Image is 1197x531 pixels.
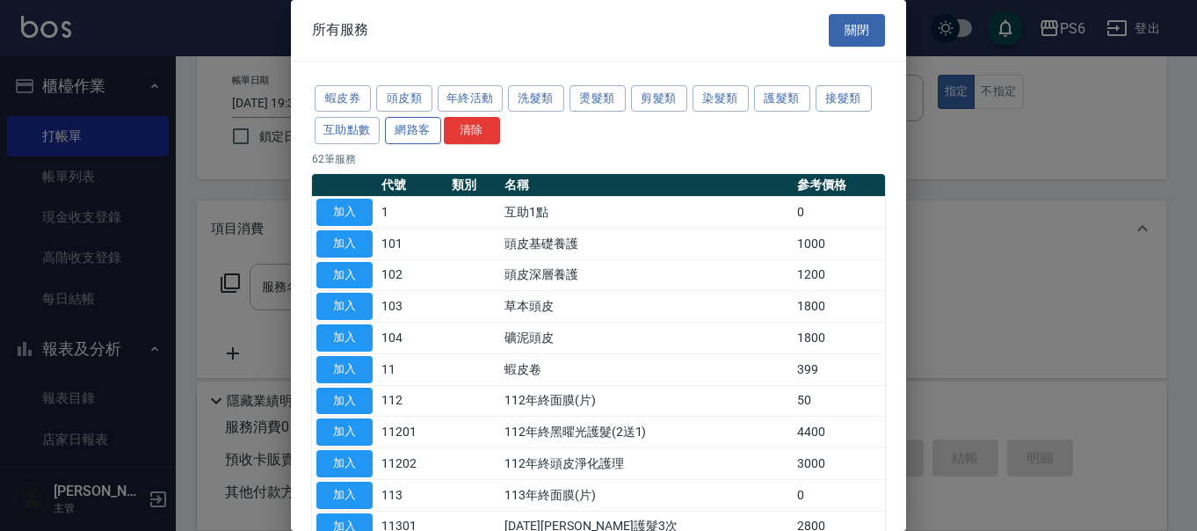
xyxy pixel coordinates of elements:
[316,418,373,446] button: 加入
[316,262,373,289] button: 加入
[312,151,885,167] p: 62 筆服務
[693,85,749,113] button: 染髮類
[377,448,447,480] td: 11202
[793,385,885,417] td: 50
[793,448,885,480] td: 3000
[377,479,447,511] td: 113
[500,448,793,480] td: 112年終頭皮淨化護理
[447,174,501,197] th: 類別
[631,85,687,113] button: 剪髮類
[500,197,793,229] td: 互助1點
[377,323,447,354] td: 104
[444,117,500,144] button: 清除
[793,197,885,229] td: 0
[377,228,447,259] td: 101
[754,85,810,113] button: 護髮類
[385,117,441,144] button: 網路客
[793,353,885,385] td: 399
[316,450,373,477] button: 加入
[316,388,373,415] button: 加入
[377,353,447,385] td: 11
[793,228,885,259] td: 1000
[377,417,447,448] td: 11201
[438,85,503,113] button: 年終活動
[316,293,373,320] button: 加入
[793,417,885,448] td: 4400
[500,417,793,448] td: 112年終黑曜光護髮(2送1)
[569,85,626,113] button: 燙髮類
[793,291,885,323] td: 1800
[508,85,564,113] button: 洗髮類
[315,85,371,113] button: 蝦皮券
[377,197,447,229] td: 1
[500,174,793,197] th: 名稱
[500,385,793,417] td: 112年終面膜(片)
[500,291,793,323] td: 草本頭皮
[793,323,885,354] td: 1800
[500,323,793,354] td: 礦泥頭皮
[316,482,373,509] button: 加入
[316,230,373,258] button: 加入
[312,21,368,39] span: 所有服務
[500,353,793,385] td: 蝦皮卷
[377,174,447,197] th: 代號
[793,259,885,291] td: 1200
[316,199,373,226] button: 加入
[829,14,885,47] button: 關閉
[376,85,432,113] button: 頭皮類
[500,479,793,511] td: 113年終面膜(片)
[500,228,793,259] td: 頭皮基礎養護
[500,259,793,291] td: 頭皮深層養護
[316,324,373,352] button: 加入
[316,356,373,383] button: 加入
[793,479,885,511] td: 0
[377,291,447,323] td: 103
[793,174,885,197] th: 參考價格
[315,117,380,144] button: 互助點數
[377,385,447,417] td: 112
[816,85,872,113] button: 接髮類
[377,259,447,291] td: 102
